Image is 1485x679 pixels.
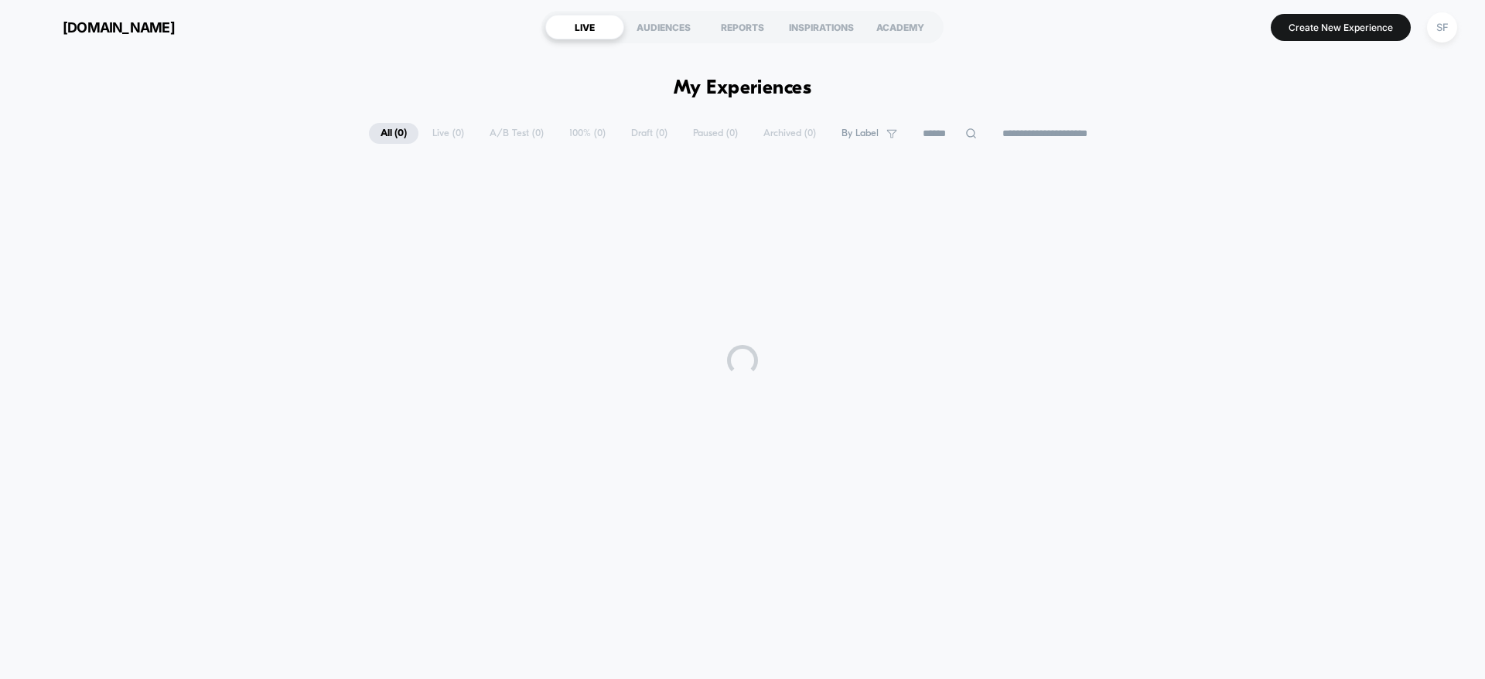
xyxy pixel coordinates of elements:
h1: My Experiences [674,77,812,100]
span: By Label [841,128,879,139]
div: REPORTS [703,15,782,39]
div: LIVE [545,15,624,39]
span: [DOMAIN_NAME] [63,19,175,36]
div: AUDIENCES [624,15,703,39]
button: [DOMAIN_NAME] [23,15,179,39]
span: All ( 0 ) [369,123,418,144]
button: Create New Experience [1271,14,1411,41]
div: INSPIRATIONS [782,15,861,39]
div: SF [1427,12,1457,43]
button: SF [1422,12,1462,43]
div: ACADEMY [861,15,940,39]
